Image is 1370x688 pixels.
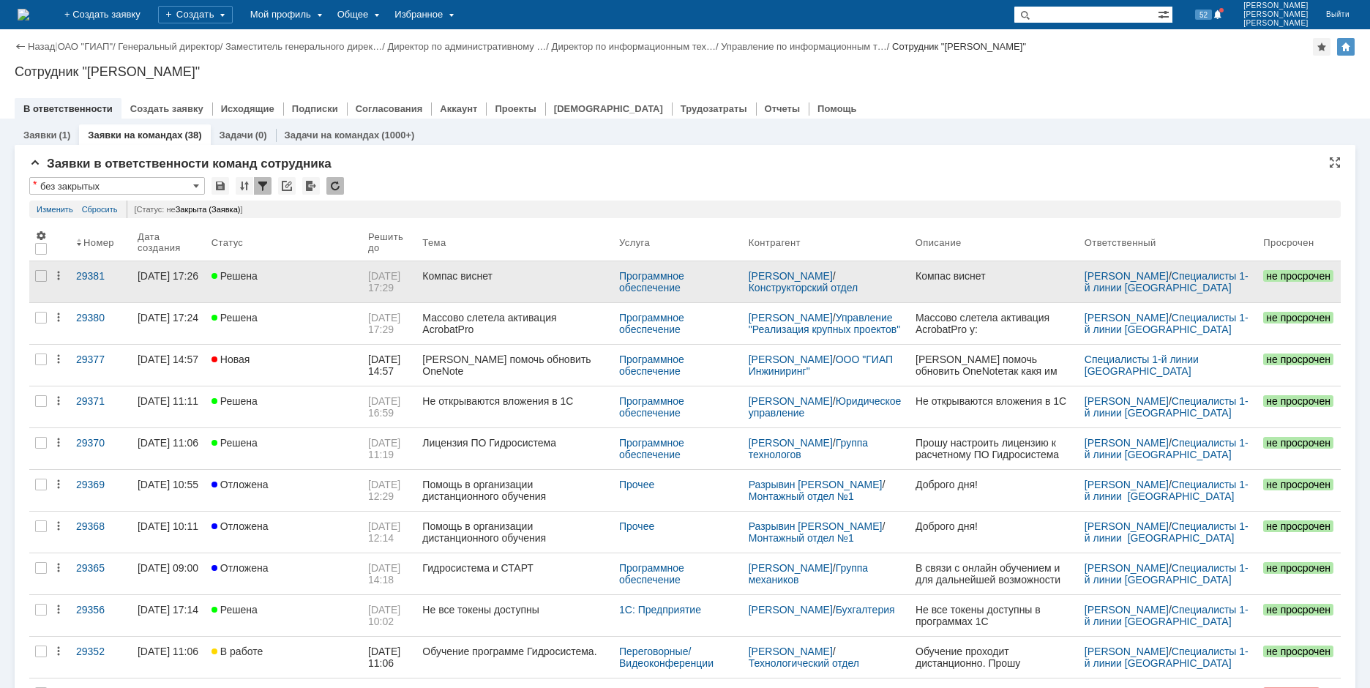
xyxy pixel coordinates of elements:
a: Программное обеспечение [619,270,687,293]
a: [DATE] 11:19 [362,428,416,469]
div: / [1085,437,1251,460]
a: [DATE] 11:11 [132,386,206,427]
a: [DATE] 14:18 [362,553,416,594]
div: / [1085,479,1251,502]
a: Проекты [495,103,536,114]
div: (0) [255,130,267,141]
a: Генеральный директор [118,41,220,52]
a: 29370 [70,428,132,469]
a: Прочее [619,520,654,532]
a: Группа механиков [749,562,871,586]
li: зарегистрируйте учетную запись ZOOM (без этого вы не сможете войти в конференцию). [29,528,157,669]
a: 29377 [70,345,132,386]
a: Обучение программе Гидросистема. [416,637,613,678]
a: [PERSON_NAME] [1085,270,1169,282]
a: В работе [206,637,362,678]
div: 29369 [76,479,126,490]
a: Трудозатраты [681,103,747,114]
span: Отложена [212,479,269,490]
span: [DATE] 14:18 [368,562,403,586]
a: Заместитель генерального дирек… [225,41,382,52]
a: [PERSON_NAME] [1085,479,1169,490]
img: logo [18,9,29,20]
div: [DATE] 14:57 [138,354,198,365]
a: Задачи на командах [285,130,380,141]
a: Переговорные/Видеоконференции [619,646,714,669]
a: Управление "Реализация крупных проектов" [749,312,900,335]
a: Создать заявку [130,103,203,114]
span: [DATE] 12:14 [368,520,403,544]
span: [PERSON_NAME] [1243,19,1309,28]
a: Помощь [817,103,856,114]
span: не просрочен [1263,604,1333,616]
a: Программное обеспечение [619,312,687,335]
a: Сбросить [82,201,118,218]
span: Настройки [35,230,47,242]
a: [PERSON_NAME] [1085,395,1169,407]
span: Решена [212,312,258,324]
a: 29380 [70,303,132,344]
a: не просрочен [1257,261,1341,302]
div: / [58,41,119,52]
a: [DATE] 11:06 [362,637,416,678]
a: Специалисты 1-й линии [GEOGRAPHIC_DATA] [1085,479,1249,502]
div: (1) [59,130,70,141]
a: [DATE] 17:29 [362,303,416,344]
div: Действия [53,354,64,365]
div: 29380 [76,312,126,324]
span: и [59,622,65,634]
div: Не все токены доступны [422,604,607,616]
div: 29377 [76,354,126,365]
div: Помощь в организации дистанционного обучения сотрудников МО1 по Приказу № П-380 [422,520,607,544]
a: Программное обеспечение [619,395,687,419]
span: Решена [212,270,258,282]
div: Дата создания [138,231,188,253]
a: Исходящие [221,103,274,114]
a: [DATE] 17:26 [132,261,206,302]
a: Специалисты 1-й линии [GEOGRAPHIC_DATA] [1085,520,1249,544]
div: / [749,520,904,544]
div: [DATE] 17:26 [138,270,198,282]
a: Не все токены доступны [416,595,613,636]
div: [DATE] 10:11 [138,520,198,532]
div: 29381 [76,270,126,282]
a: [PERSON_NAME] [749,646,833,657]
a: ОАО "ГИАП" [58,41,113,52]
span: Заявки в ответственности команд сотрудника [29,157,332,171]
a: Подписки [292,103,338,114]
th: Ответственный [1079,224,1257,261]
a: Задачи [220,130,253,141]
div: Фильтрация... [254,177,272,195]
a: Прочее [619,479,654,490]
a: [DATE] 12:29 [362,470,416,511]
div: / [1085,312,1251,335]
span: [DATE] 17:29 [368,312,403,335]
a: [PERSON_NAME] [749,312,833,324]
a: Программное обеспечение [619,562,687,586]
a: Не открываются вложения в 1С [416,386,613,427]
div: Обучение программе Гидросистема. [422,646,607,657]
a: Решена [206,428,362,469]
div: [DATE] 17:24 [138,312,198,324]
div: Обновлять список [326,177,344,195]
a: [PERSON_NAME] [1085,646,1169,657]
div: Действия [53,604,64,616]
span: Пожалуйста, выполните её по шагам [29,599,144,634]
span: не просрочен [1263,354,1333,365]
span: ZOOM [78,587,108,599]
a: [DATE] 11:06 [132,637,206,678]
a: Управление по информационным т… [721,41,887,52]
div: [PERSON_NAME] помочь обновить OneNote [422,354,607,377]
div: [DATE] 11:06 [138,437,198,449]
a: Директор по административному … [387,41,546,52]
a: [DATE] 10:11 [132,512,206,553]
div: / [749,562,904,586]
div: / [749,270,904,293]
a: 29356 [70,595,132,636]
div: / [749,395,904,419]
span: Решена [212,395,258,407]
div: / [749,604,904,616]
a: Специалисты 1-й линии [GEOGRAPHIC_DATA] [1085,437,1249,460]
span: Отложена [212,562,269,574]
th: Контрагент [743,224,910,261]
